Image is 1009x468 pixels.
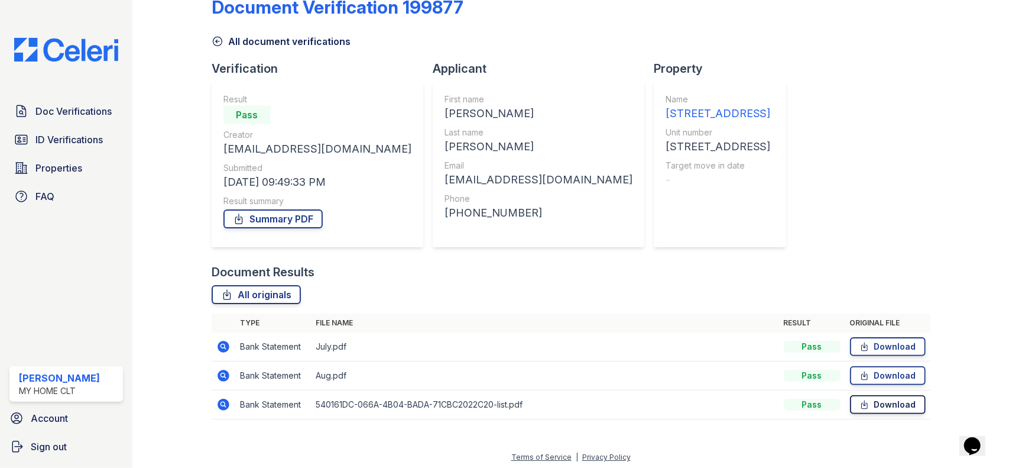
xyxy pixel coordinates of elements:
[666,93,771,105] div: Name
[445,105,632,122] div: [PERSON_NAME]
[19,385,100,397] div: My Home CLT
[850,366,926,385] a: Download
[9,156,123,180] a: Properties
[784,399,841,411] div: Pass
[235,314,311,333] th: Type
[666,138,771,155] div: [STREET_ADDRESS]
[433,60,654,77] div: Applicant
[9,185,123,208] a: FAQ
[31,440,67,454] span: Sign out
[212,60,433,77] div: Verification
[666,160,771,172] div: Target move in date
[223,141,411,157] div: [EMAIL_ADDRESS][DOMAIN_NAME]
[35,133,103,147] span: ID Verifications
[445,127,632,138] div: Last name
[850,337,926,356] a: Download
[212,264,314,280] div: Document Results
[850,395,926,414] a: Download
[445,193,632,205] div: Phone
[19,371,100,385] div: [PERSON_NAME]
[959,421,997,456] iframe: chat widget
[31,411,68,425] span: Account
[576,453,578,461] div: |
[212,285,301,304] a: All originals
[666,105,771,122] div: [STREET_ADDRESS]
[223,195,411,207] div: Result summary
[666,127,771,138] div: Unit number
[35,189,54,204] span: FAQ
[223,129,411,141] div: Creator
[212,34,351,49] a: All document verifications
[779,314,845,333] th: Result
[5,406,128,430] a: Account
[666,172,771,188] div: -
[784,341,841,353] div: Pass
[784,370,841,382] div: Pass
[666,93,771,122] a: Name [STREET_ADDRESS]
[582,453,631,461] a: Privacy Policy
[35,104,112,118] span: Doc Verifications
[311,390,779,419] td: 540161DC-066A-4B04-BADA-71CBC2022C20-list.pdf
[5,435,128,459] a: Sign out
[223,93,411,105] div: Result
[223,209,323,228] a: Summary PDF
[9,99,123,123] a: Doc Verifications
[311,362,779,390] td: Aug.pdf
[511,453,572,461] a: Terms of Service
[445,138,632,155] div: [PERSON_NAME]
[445,205,632,221] div: [PHONE_NUMBER]
[445,93,632,105] div: First name
[311,333,779,362] td: July.pdf
[235,390,311,419] td: Bank Statement
[223,105,271,124] div: Pass
[223,162,411,174] div: Submitted
[654,60,796,77] div: Property
[845,314,930,333] th: Original file
[35,161,82,175] span: Properties
[223,174,411,191] div: [DATE] 09:49:33 PM
[445,160,632,172] div: Email
[235,362,311,390] td: Bank Statement
[311,314,779,333] th: File name
[235,333,311,362] td: Bank Statement
[5,38,128,62] img: CE_Logo_Blue-a8612792a0a2168367f1c8372b55b34899dd931a85d93a1a3d3e32e68fde9ad4.png
[445,172,632,188] div: [EMAIL_ADDRESS][DOMAIN_NAME]
[9,128,123,151] a: ID Verifications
